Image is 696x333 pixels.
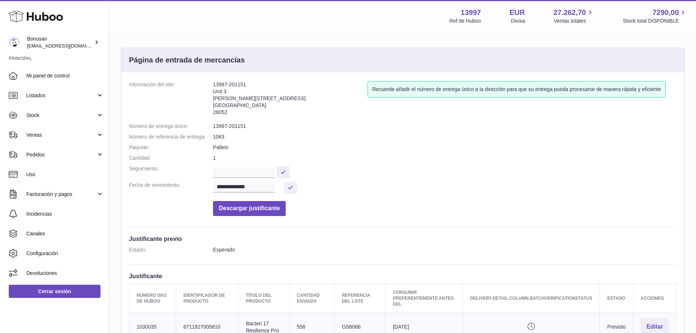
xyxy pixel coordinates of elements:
[129,155,213,162] dt: Cantidad:
[623,8,687,24] a: 7290,00 Stock total DISPONIBLE
[26,270,104,277] span: Devoluciones
[26,191,96,198] span: Facturación y pagos
[213,201,286,216] button: Descargar justificante
[509,8,525,18] strong: EUR
[129,235,677,243] h3: Justificante previo
[213,144,677,151] dd: Pallets
[653,8,679,18] span: 7290,00
[26,211,104,217] span: Incidencias
[554,8,586,18] span: 27.262,70
[26,72,104,79] span: Mi panel de control
[27,43,107,49] span: [EMAIL_ADDRESS][DOMAIN_NAME]
[129,81,213,119] dt: Información del site:
[213,81,368,119] address: 13997-201151 Unit 3 [PERSON_NAME][STREET_ADDRESS] [GEOGRAPHIC_DATA] 28052
[463,284,600,313] th: delivery.detail.column.batchVerificationStatus
[368,81,666,98] div: Recuerde añadir el número de entrega único a la dirección para que su entrega pueda procesarse de...
[554,18,594,24] span: Ventas totales
[129,55,245,65] h3: Página de entrada de mercancías
[9,37,20,48] img: info@bonusan.es
[9,285,100,298] a: Cerrar sesión
[289,284,334,313] th: Cantidad enviada
[129,123,213,130] dt: Número de entrega único:
[27,35,93,49] div: Bonusan
[26,171,104,178] span: Uso
[213,133,677,140] dd: 1063
[554,8,594,24] a: 27.262,70 Ventas totales
[623,18,687,24] span: Stock total DISPONIBLE
[213,246,677,253] dd: Esperado
[26,132,96,139] span: Ventas
[449,18,481,24] div: Ref de Huboo
[213,155,677,162] dd: 1
[26,230,104,237] span: Canales
[129,272,677,280] h3: Justificante
[26,112,96,119] span: Stock
[511,18,525,24] div: Divisa
[213,123,677,130] dd: 13997-201151
[385,284,463,313] th: Consumir preferentemente antes del
[600,284,634,313] th: Estado
[26,92,96,99] span: Listados
[26,250,104,257] span: Configuración
[129,284,176,313] th: Número SKU de Huboo
[129,144,213,151] dt: Paquete:
[461,8,481,18] strong: 13997
[238,284,289,313] th: Título del producto
[129,133,213,140] dt: Número de referencia de entrega:
[129,182,213,194] dt: Fecha de vencimiento:
[176,284,238,313] th: Identificador de producto
[26,151,96,158] span: Pedidos
[129,165,213,178] dt: Seguimiento:
[633,284,676,313] th: Acciones
[334,284,385,313] th: Referencia del lote
[129,246,213,253] dt: Estado:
